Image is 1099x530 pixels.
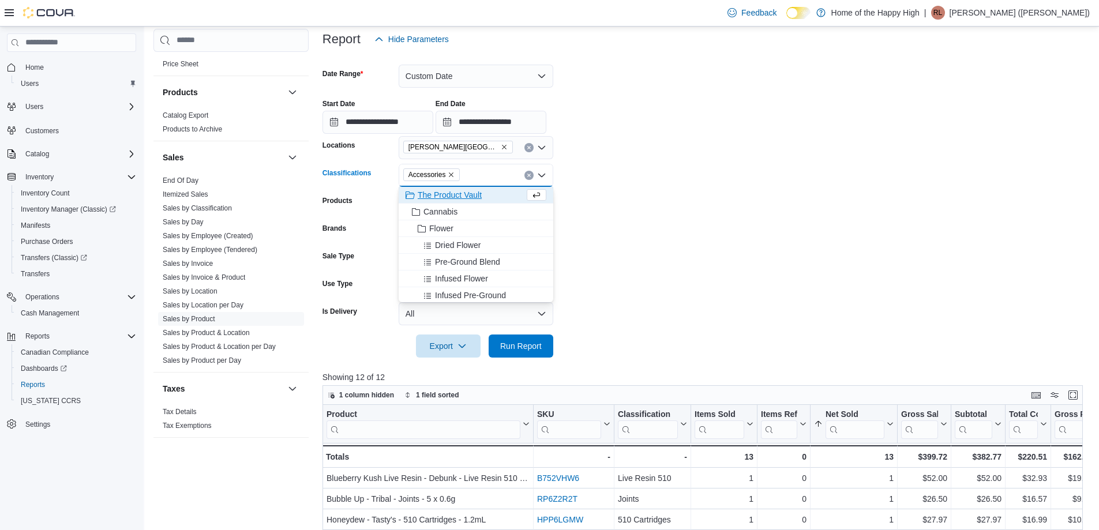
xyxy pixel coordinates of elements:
[163,59,198,69] span: Price Sheet
[950,6,1090,20] p: [PERSON_NAME] ([PERSON_NAME])
[16,267,54,281] a: Transfers
[537,473,579,483] a: B752VHW6
[537,409,610,439] button: SKU
[25,172,54,182] span: Inventory
[1009,450,1047,464] div: $220.51
[418,189,482,201] span: The Product Vault
[416,390,459,400] span: 1 field sorted
[901,513,947,527] div: $27.97
[399,65,553,88] button: Custom Date
[901,409,947,439] button: Gross Sales
[901,409,938,420] div: Gross Sales
[537,494,577,503] a: RP6Z2R2T
[16,235,78,249] a: Purchase Orders
[21,237,73,246] span: Purchase Orders
[322,307,357,316] label: Is Delivery
[408,141,498,153] span: [PERSON_NAME][GEOGRAPHIC_DATA] - Fire & Flower
[327,471,530,485] div: Blueberry Kush Live Resin - Debunk - Live Resin 510 - 1mL
[322,32,361,46] h3: Report
[537,171,546,180] button: Close list of options
[399,220,553,237] button: Flower
[16,235,136,249] span: Purchase Orders
[12,360,141,377] a: Dashboards
[16,251,136,265] span: Transfers (Classic)
[2,289,141,305] button: Operations
[12,344,141,360] button: Canadian Compliance
[761,409,807,439] button: Items Ref
[1029,388,1043,402] button: Keyboard shortcuts
[21,61,48,74] a: Home
[955,471,1002,485] div: $52.00
[12,377,141,393] button: Reports
[16,251,92,265] a: Transfers (Classic)
[16,219,55,232] a: Manifests
[163,176,198,185] span: End Of Day
[153,57,309,76] div: Pricing
[2,416,141,433] button: Settings
[21,205,116,214] span: Inventory Manager (Classic)
[322,224,346,233] label: Brands
[12,234,141,250] button: Purchase Orders
[327,409,520,439] div: Product
[933,6,942,20] span: RL
[12,201,141,217] a: Inventory Manager (Classic)
[761,471,807,485] div: 0
[16,202,121,216] a: Inventory Manager (Classic)
[16,306,136,320] span: Cash Management
[163,356,241,365] span: Sales by Product per Day
[16,202,136,216] span: Inventory Manager (Classic)
[618,409,687,439] button: Classification
[814,492,894,506] div: 1
[399,287,553,304] button: Infused Pre-Ground
[163,152,184,163] h3: Sales
[2,328,141,344] button: Reports
[21,290,64,304] button: Operations
[524,171,534,180] button: Clear input
[1009,492,1047,506] div: $16.57
[761,409,797,420] div: Items Ref
[25,332,50,341] span: Reports
[16,186,136,200] span: Inventory Count
[1009,409,1038,420] div: Total Cost
[814,471,894,485] div: 1
[323,388,399,402] button: 1 column hidden
[327,513,530,527] div: Honeydew - Tasty's - 510 Cartridges - 1.2mL
[21,147,136,161] span: Catalog
[901,471,947,485] div: $52.00
[400,388,464,402] button: 1 field sorted
[163,342,276,351] span: Sales by Product & Location per Day
[163,204,232,212] a: Sales by Classification
[408,169,446,181] span: Accessories
[163,315,215,323] a: Sales by Product
[423,206,457,217] span: Cannabis
[826,409,884,439] div: Net Sold
[21,170,58,184] button: Inventory
[163,111,208,119] a: Catalog Export
[1048,388,1062,402] button: Display options
[163,421,212,430] span: Tax Exemptions
[416,334,481,358] button: Export
[826,409,884,420] div: Net Sold
[163,273,245,282] span: Sales by Invoice & Product
[955,450,1002,464] div: $382.77
[403,168,460,181] span: Accessories
[326,450,530,464] div: Totals
[21,418,55,431] a: Settings
[618,492,687,506] div: Joints
[501,144,508,151] button: Remove Estevan - Estevan Plaza - Fire & Flower from selection in this group
[163,314,215,324] span: Sales by Product
[163,408,197,416] a: Tax Details
[339,390,394,400] span: 1 column hidden
[448,171,455,178] button: Remove Accessories from selection in this group
[16,362,136,375] span: Dashboards
[500,340,542,352] span: Run Report
[327,409,530,439] button: Product
[16,219,136,232] span: Manifests
[2,169,141,185] button: Inventory
[21,189,70,198] span: Inventory Count
[21,170,136,184] span: Inventory
[163,231,253,240] span: Sales by Employee (Created)
[16,77,136,91] span: Users
[1055,450,1093,464] div: $162.26
[618,513,687,527] div: 510 Cartridges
